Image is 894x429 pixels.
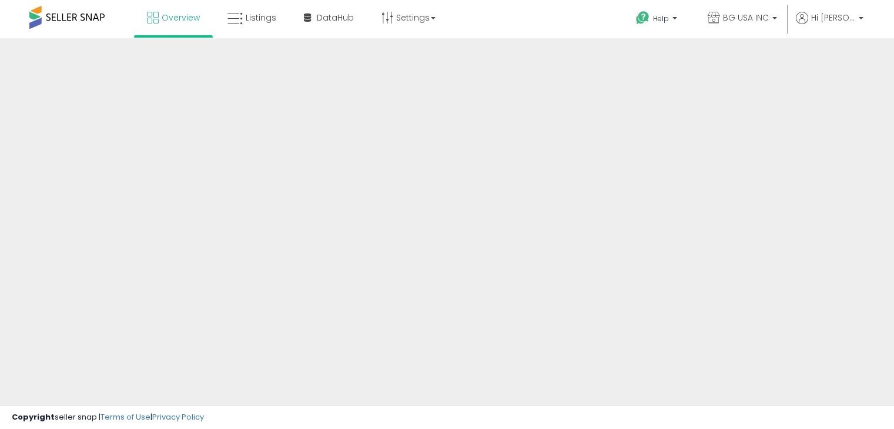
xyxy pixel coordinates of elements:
[635,11,650,25] i: Get Help
[653,14,669,24] span: Help
[152,411,204,423] a: Privacy Policy
[723,12,769,24] span: BG USA INC
[101,411,150,423] a: Terms of Use
[627,2,689,38] a: Help
[811,12,855,24] span: Hi [PERSON_NAME]
[246,12,276,24] span: Listings
[162,12,200,24] span: Overview
[317,12,354,24] span: DataHub
[796,12,863,38] a: Hi [PERSON_NAME]
[12,411,55,423] strong: Copyright
[12,412,204,423] div: seller snap | |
